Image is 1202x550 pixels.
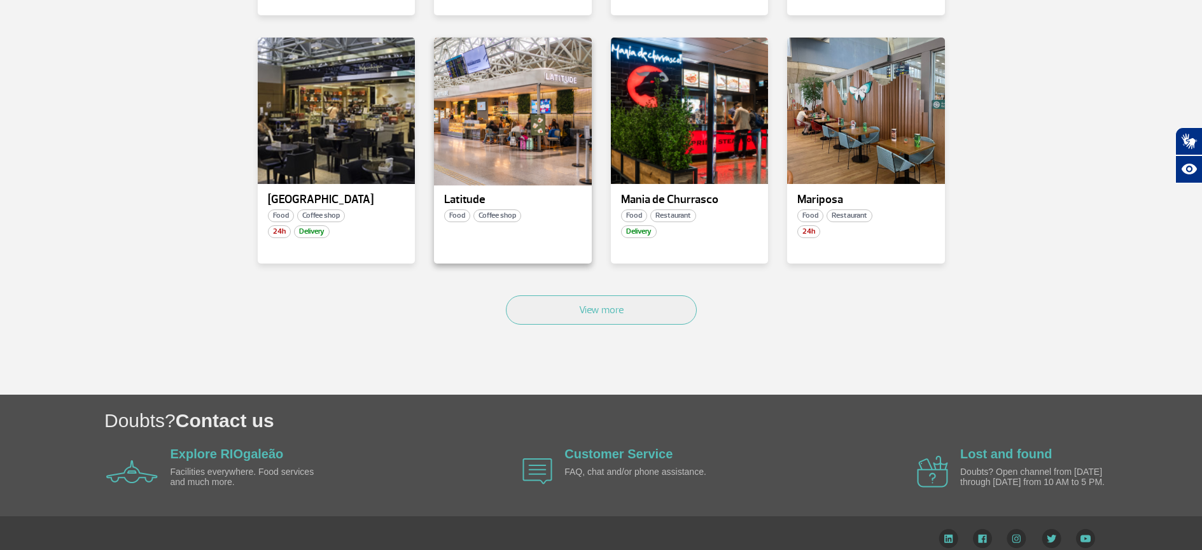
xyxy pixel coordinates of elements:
[1175,155,1202,183] button: Abrir recursos assistivos.
[1076,529,1095,548] img: YouTube
[621,209,647,222] span: Food
[827,209,872,222] span: Restaurant
[522,458,552,484] img: airplane icon
[564,447,673,461] a: Customer Service
[176,410,274,431] span: Contact us
[1175,127,1202,183] div: Plugin de acessibilidade da Hand Talk.
[960,467,1107,487] p: Doubts? Open channel from [DATE] through [DATE] from 10 AM to 5 PM.
[1007,529,1026,548] img: Instagram
[797,225,820,238] span: 24h
[797,194,935,206] p: Mariposa
[268,194,405,206] p: [GEOGRAPHIC_DATA]
[444,194,582,206] p: Latitude
[621,194,758,206] p: Mania de Churrasco
[171,447,284,461] a: Explore RIOgaleão
[506,295,697,325] button: View more
[294,225,330,238] span: Delivery
[1175,127,1202,155] button: Abrir tradutor de língua de sinais.
[268,225,291,238] span: 24h
[650,209,696,222] span: Restaurant
[564,467,711,477] p: FAQ, chat and/or phone assistance.
[444,209,470,222] span: Food
[917,456,948,488] img: airplane icon
[960,447,1052,461] a: Lost and found
[1042,529,1061,548] img: Twitter
[268,209,294,222] span: Food
[106,460,158,483] img: airplane icon
[621,225,657,238] span: Delivery
[797,209,823,222] span: Food
[939,529,958,548] img: LinkedIn
[297,209,345,222] span: Coffee shop
[104,407,1202,434] h1: Doubts?
[473,209,521,222] span: Coffee shop
[973,529,992,548] img: Facebook
[171,467,317,487] p: Facilities everywhere. Food services and much more.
